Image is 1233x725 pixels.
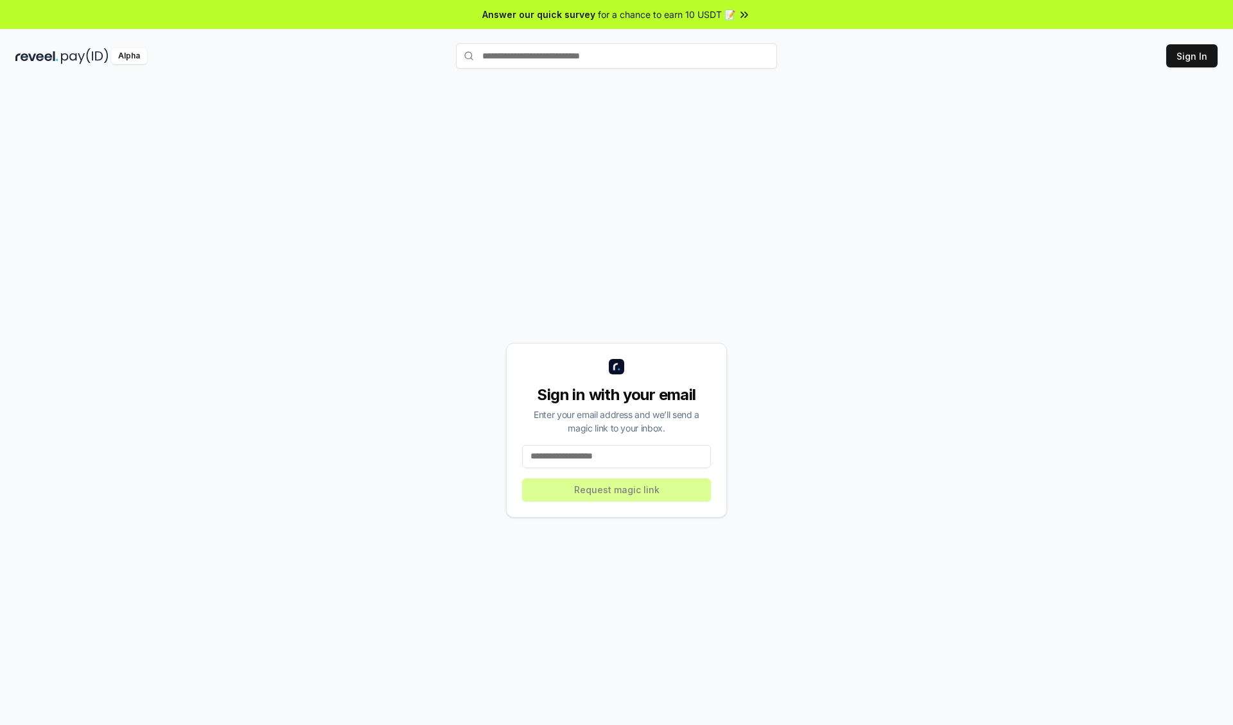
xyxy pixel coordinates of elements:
img: pay_id [61,48,109,64]
span: Answer our quick survey [482,8,595,21]
div: Sign in with your email [522,385,711,405]
button: Sign In [1166,44,1218,67]
span: for a chance to earn 10 USDT 📝 [598,8,735,21]
div: Alpha [111,48,147,64]
div: Enter your email address and we’ll send a magic link to your inbox. [522,408,711,435]
img: logo_small [609,359,624,374]
img: reveel_dark [15,48,58,64]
